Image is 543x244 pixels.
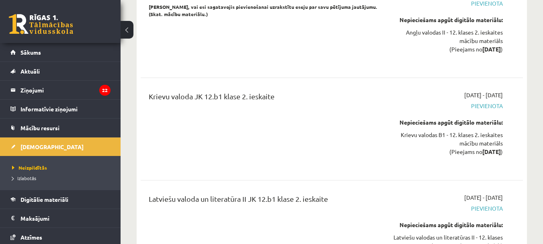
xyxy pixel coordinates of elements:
[464,91,503,99] span: [DATE] - [DATE]
[12,174,113,182] a: Izlabotās
[12,164,47,171] span: Neizpildītās
[149,4,377,17] strong: [PERSON_NAME], vai esi sagatavojis pievienošanai uzrakstītu eseju par savu pētījuma jautājumu. (S...
[10,209,111,228] a: Maksājumi
[149,91,381,106] div: Krievu valoda JK 12.b1 klase 2. ieskaite
[393,221,503,229] div: Nepieciešams apgūt digitālo materiālu:
[393,28,503,53] div: Angļu valodas II - 12. klases 2. ieskaites mācību materiāls (Pieejams no )
[393,118,503,127] div: Nepieciešams apgūt digitālo materiālu:
[20,234,42,241] span: Atzīmes
[10,81,111,99] a: Ziņojumi22
[12,175,36,181] span: Izlabotās
[20,68,40,75] span: Aktuāli
[20,124,59,131] span: Mācību resursi
[393,102,503,110] span: Pievienota
[10,137,111,156] a: [DEMOGRAPHIC_DATA]
[12,164,113,171] a: Neizpildītās
[10,190,111,209] a: Digitālie materiāli
[10,43,111,62] a: Sākums
[20,81,111,99] legend: Ziņojumi
[464,193,503,202] span: [DATE] - [DATE]
[20,209,111,228] legend: Maksājumi
[10,100,111,118] a: Informatīvie ziņojumi
[9,14,73,34] a: Rīgas 1. Tālmācības vidusskola
[149,193,381,208] div: Latviešu valoda un literatūra II JK 12.b1 klase 2. ieskaite
[20,143,84,150] span: [DEMOGRAPHIC_DATA]
[20,49,41,56] span: Sākums
[393,16,503,24] div: Nepieciešams apgūt digitālo materiālu:
[20,100,111,118] legend: Informatīvie ziņojumi
[20,196,68,203] span: Digitālie materiāli
[482,45,501,53] strong: [DATE]
[10,62,111,80] a: Aktuāli
[10,119,111,137] a: Mācību resursi
[482,148,501,155] strong: [DATE]
[393,204,503,213] span: Pievienota
[393,131,503,156] div: Krievu valodas B1 - 12. klases 2. ieskaites mācību materiāls (Pieejams no )
[99,85,111,96] i: 22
